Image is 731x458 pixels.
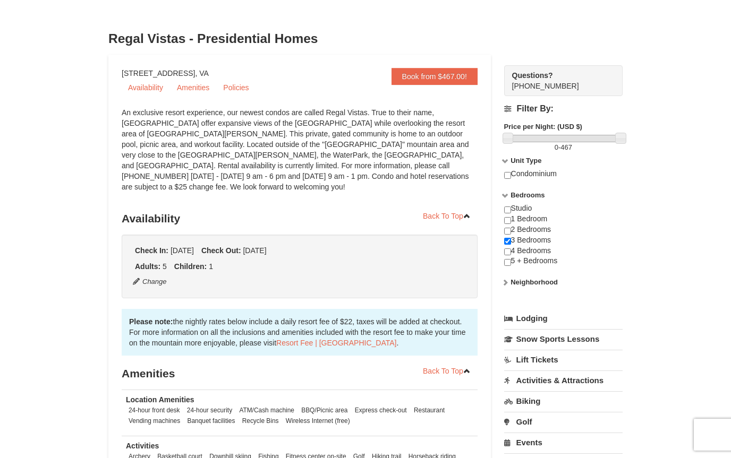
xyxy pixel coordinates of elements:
strong: Please note: [129,317,173,326]
a: Biking [504,391,623,411]
li: Vending machines [126,416,183,426]
label: - [504,142,623,153]
a: Amenities [171,80,216,96]
li: ATM/Cash machine [236,405,297,416]
li: 24-hour security [184,405,235,416]
li: Banquet facilities [185,416,238,426]
li: 24-hour front desk [126,405,183,416]
li: Recycle Bins [240,416,282,426]
strong: Check Out: [201,246,241,255]
strong: Price per Night: (USD $) [504,123,582,131]
h3: Availability [122,208,478,229]
strong: Location Amenities [126,395,194,404]
li: BBQ/Picnic area [299,405,350,416]
span: 0 [555,143,558,151]
span: [DATE] [171,246,194,255]
a: Policies [217,80,255,96]
div: Studio 1 Bedroom 2 Bedrooms 3 Bedrooms 4 Bedrooms 5 + Bedrooms [504,203,623,277]
h3: Amenities [122,363,478,384]
strong: Bedrooms [511,191,545,199]
a: Availability [122,80,169,96]
span: 5 [163,262,167,271]
a: Golf [504,412,623,431]
span: [PHONE_NUMBER] [512,70,603,90]
a: Resort Fee | [GEOGRAPHIC_DATA] [276,339,396,347]
strong: Unit Type [511,157,541,165]
li: Restaurant [411,405,447,416]
a: Lift Tickets [504,350,623,369]
span: 1 [209,262,213,271]
a: Events [504,433,623,452]
div: Condominium [504,169,623,190]
li: Wireless Internet (free) [283,416,353,426]
div: An exclusive resort experience, our newest condos are called Regal Vistas. True to their name, [G... [122,107,478,203]
strong: Check In: [135,246,168,255]
strong: Questions? [512,71,553,80]
a: Back To Top [416,363,478,379]
li: Express check-out [352,405,410,416]
strong: Children: [174,262,207,271]
a: Activities & Attractions [504,370,623,390]
a: Back To Top [416,208,478,224]
span: 467 [560,143,572,151]
a: Book from $467.00! [392,68,478,85]
div: the nightly rates below include a daily resort fee of $22, taxes will be added at checkout. For m... [122,309,478,356]
strong: Activities [126,442,159,450]
button: Change [132,276,167,288]
span: [DATE] [243,246,266,255]
strong: Adults: [135,262,160,271]
h4: Filter By: [504,104,623,114]
strong: Neighborhood [511,278,558,286]
a: Snow Sports Lessons [504,329,623,349]
h3: Regal Vistas - Presidential Homes [108,28,623,49]
a: Lodging [504,309,623,328]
